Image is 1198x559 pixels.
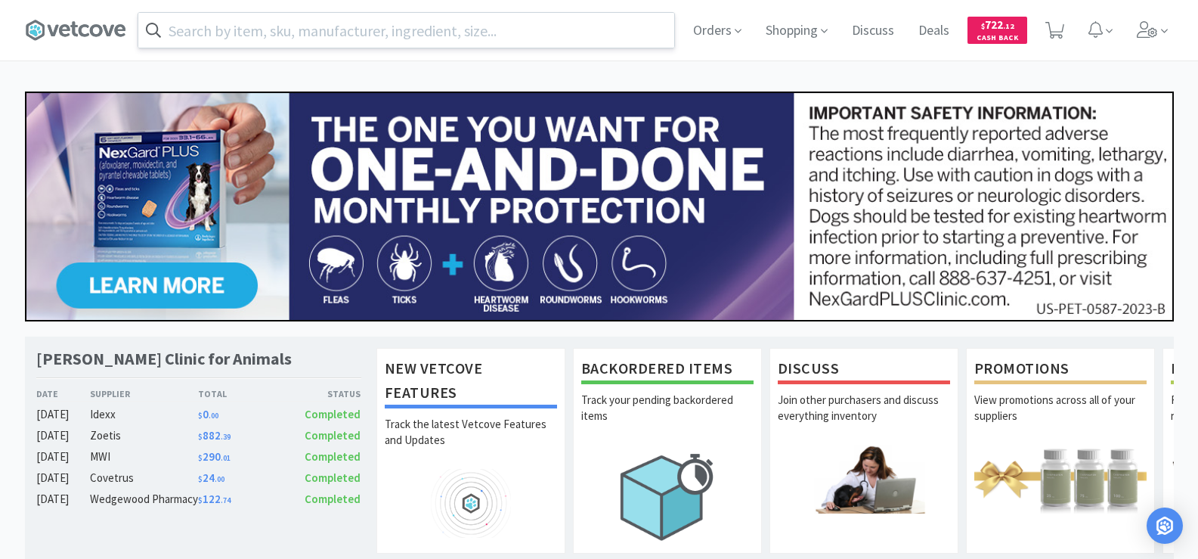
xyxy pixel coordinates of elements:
[778,356,950,384] h1: Discuss
[974,356,1147,384] h1: Promotions
[305,428,361,443] span: Completed
[385,356,557,408] h1: New Vetcove Features
[581,392,754,445] p: Track your pending backordered items
[36,490,361,508] a: [DATE]Wedgewood Pharmacy$122.74Completed
[198,407,218,421] span: 0
[581,445,754,548] img: hero_backorders.png
[215,474,224,484] span: . 00
[198,474,203,484] span: $
[966,348,1155,554] a: PromotionsView promotions across all of your suppliers
[981,21,985,31] span: $
[36,387,91,401] div: Date
[36,405,361,424] a: [DATE]Idexx$0.00Completed
[36,448,91,466] div: [DATE]
[36,348,292,370] h1: [PERSON_NAME] Clinic for Animals
[221,495,231,505] span: . 74
[778,445,950,514] img: hero_discuss.png
[981,17,1014,32] span: 722
[36,469,361,487] a: [DATE]Covetrus$24.00Completed
[974,392,1147,445] p: View promotions across all of your suppliers
[977,34,1018,44] span: Cash Back
[198,428,231,443] span: 882
[1003,21,1014,31] span: . 12
[90,387,198,401] div: Supplier
[280,387,361,401] div: Status
[198,411,203,421] span: $
[376,348,565,554] a: New Vetcove FeaturesTrack the latest Vetcove Features and Updates
[90,469,198,487] div: Covetrus
[221,432,231,442] span: . 39
[573,348,762,554] a: Backordered ItemsTrack your pending backordered items
[305,470,361,485] span: Completed
[198,432,203,442] span: $
[846,24,900,38] a: Discuss
[385,416,557,469] p: Track the latest Vetcove Features and Updates
[221,453,231,463] span: . 01
[36,427,361,445] a: [DATE]Zoetis$882.39Completed
[198,449,231,464] span: 290
[90,405,198,424] div: Idexx
[36,469,91,487] div: [DATE]
[305,449,361,464] span: Completed
[305,407,361,421] span: Completed
[90,427,198,445] div: Zoetis
[90,490,198,508] div: Wedgewood Pharmacy
[967,10,1027,51] a: $722.12Cash Back
[36,427,91,445] div: [DATE]
[974,445,1147,514] img: hero_promotions.png
[36,405,91,424] div: [DATE]
[581,356,754,384] h1: Backordered Items
[1147,508,1183,544] div: Open Intercom Messenger
[305,492,361,506] span: Completed
[912,24,955,38] a: Deals
[198,470,224,485] span: 24
[36,448,361,466] a: [DATE]MWI$290.01Completed
[778,392,950,445] p: Join other purchasers and discuss everything inventory
[90,448,198,466] div: MWI
[769,348,958,554] a: DiscussJoin other purchasers and discuss everything inventory
[198,453,203,463] span: $
[198,495,203,505] span: $
[198,387,280,401] div: Total
[25,92,1174,321] img: 24562ba5414042f391a945fa418716b7_350.jpg
[198,492,231,506] span: 122
[385,469,557,538] img: hero_feature_roadmap.png
[209,411,218,421] span: . 00
[138,13,674,48] input: Search by item, sku, manufacturer, ingredient, size...
[36,490,91,508] div: [DATE]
